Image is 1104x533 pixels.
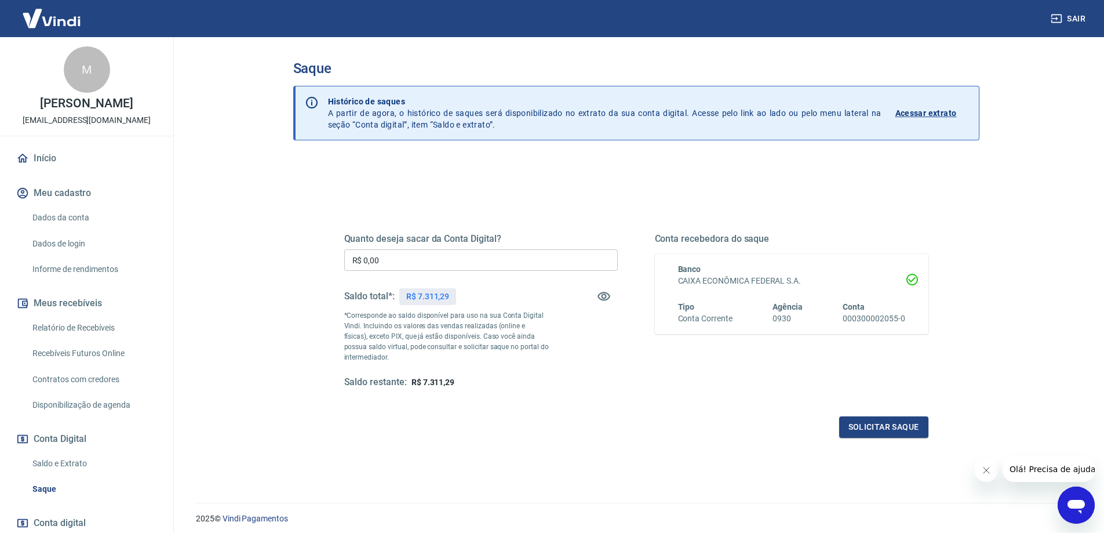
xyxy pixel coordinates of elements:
iframe: Mensagem da empresa [1003,456,1095,482]
h5: Quanto deseja sacar da Conta Digital? [344,233,618,245]
h6: 000300002055-0 [843,313,905,325]
span: Tipo [678,302,695,311]
h6: 0930 [773,313,803,325]
p: [EMAIL_ADDRESS][DOMAIN_NAME] [23,114,151,126]
a: Relatório de Recebíveis [28,316,159,340]
a: Acessar extrato [895,96,970,130]
div: M [64,46,110,93]
p: 2025 © [196,513,1076,525]
span: Banco [678,264,701,274]
span: Agência [773,302,803,311]
a: Dados da conta [28,206,159,230]
span: R$ 7.311,29 [411,378,454,387]
a: Saldo e Extrato [28,452,159,476]
p: Histórico de saques [328,96,881,107]
h5: Saldo restante: [344,376,407,389]
h3: Saque [293,60,979,77]
a: Vindi Pagamentos [223,514,288,523]
button: Solicitar saque [839,416,928,438]
a: Contratos com credores [28,368,159,391]
button: Conta Digital [14,426,159,452]
h5: Saldo total*: [344,291,395,302]
button: Sair [1048,8,1090,30]
iframe: Fechar mensagem [975,459,998,482]
h5: Conta recebedora do saque [655,233,928,245]
p: *Corresponde ao saldo disponível para uso na sua Conta Digital Vindi. Incluindo os valores das ve... [344,310,549,362]
a: Informe de rendimentos [28,258,159,281]
p: Acessar extrato [895,107,957,119]
iframe: Botão para abrir a janela de mensagens [1058,487,1095,524]
button: Meu cadastro [14,180,159,206]
span: Olá! Precisa de ajuda? [7,8,97,17]
p: A partir de agora, o histórico de saques será disponibilizado no extrato da sua conta digital. Ac... [328,96,881,130]
a: Dados de login [28,232,159,256]
h6: CAIXA ECONÔMICA FEDERAL S.A. [678,275,905,287]
a: Início [14,146,159,171]
button: Meus recebíveis [14,291,159,316]
a: Saque [28,477,159,501]
a: Disponibilização de agenda [28,393,159,417]
span: Conta digital [34,515,86,531]
p: R$ 7.311,29 [406,291,449,303]
span: Conta [843,302,865,311]
a: Recebíveis Futuros Online [28,342,159,365]
p: [PERSON_NAME] [40,97,133,110]
h6: Conta Corrente [678,313,733,325]
img: Vindi [14,1,89,36]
